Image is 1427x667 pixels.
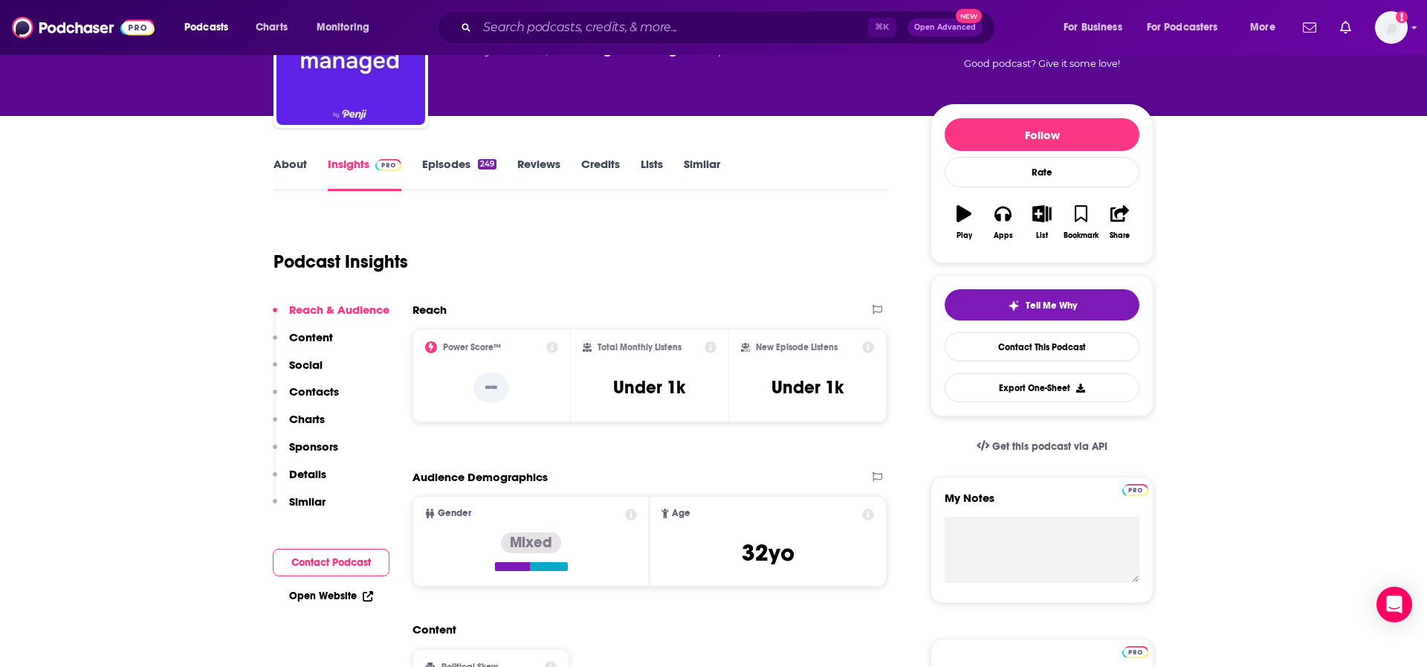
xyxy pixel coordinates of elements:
p: Similar [289,494,326,509]
span: For Business [1064,17,1122,38]
p: Social [289,358,323,372]
span: Open Advanced [914,24,976,31]
p: Content [289,330,333,344]
div: Rate [945,157,1139,187]
button: open menu [1137,16,1240,39]
button: Social [273,358,323,385]
a: Similar [684,157,720,191]
div: Bookmark [1064,231,1098,240]
button: open menu [306,16,389,39]
a: Episodes249 [422,157,496,191]
a: Pro website [1122,644,1148,658]
button: Show profile menu [1375,11,1408,44]
input: Search podcasts, credits, & more... [477,16,868,39]
div: Apps [994,231,1013,240]
button: Bookmark [1061,196,1100,249]
p: Sponsors [289,439,338,454]
img: User Profile [1375,11,1408,44]
button: Details [273,467,326,494]
span: Charts [256,17,288,38]
button: Apps [983,196,1022,249]
a: Show notifications dropdown [1334,15,1357,40]
p: Charts [289,412,325,426]
a: Get this podcast via API [965,428,1119,465]
button: Share [1101,196,1139,249]
span: Logged in as lynlam [1375,11,1408,44]
button: Follow [945,118,1139,151]
h2: Total Monthly Listens [598,342,682,352]
h3: Under 1k [771,376,844,399]
button: open menu [1240,16,1294,39]
button: List [1023,196,1061,249]
div: Search podcasts, credits, & more... [450,10,1009,45]
a: Pro website [1122,482,1148,496]
p: Contacts [289,384,339,399]
button: Open AdvancedNew [907,19,983,36]
button: Export One-Sheet [945,373,1139,402]
div: Open Intercom Messenger [1376,587,1412,622]
button: Similar [273,494,326,522]
div: List [1036,231,1048,240]
h2: Audience Demographics [412,470,548,484]
a: Reviews [517,157,560,191]
h1: Podcast Insights [274,251,408,273]
div: Share [1110,231,1130,240]
a: About [274,157,307,191]
span: Good podcast? Give it some love! [964,58,1120,69]
h2: Content [412,622,875,637]
div: Mixed [501,532,561,553]
button: open menu [1053,16,1141,39]
p: Reach & Audience [289,303,389,317]
button: tell me why sparkleTell Me Why [945,289,1139,320]
button: Play [945,196,983,249]
span: 32 yo [742,538,795,567]
span: Monitoring [317,17,369,38]
span: More [1250,17,1275,38]
h2: New Episode Listens [756,342,838,352]
h2: Reach [412,303,447,317]
a: Open Website [289,590,373,602]
span: New [956,9,983,23]
img: Podchaser - Follow, Share and Rate Podcasts [12,13,155,42]
img: Podchaser Pro [1122,484,1148,496]
a: Contact This Podcast [945,332,1139,361]
a: InsightsPodchaser Pro [328,157,401,191]
img: Podchaser Pro [375,159,401,171]
button: Reach & Audience [273,303,389,330]
span: Tell Me Why [1026,300,1077,312]
span: Get this podcast via API [992,440,1107,453]
div: Play [957,231,972,240]
button: Content [273,330,333,358]
h3: Under 1k [613,376,685,399]
span: ⌘ K [868,18,896,37]
div: 249 [478,159,496,170]
span: Podcasts [184,17,228,38]
button: open menu [174,16,247,39]
h2: Power Score™ [443,342,501,352]
label: My Notes [945,491,1139,517]
p: Details [289,467,326,481]
button: Sponsors [273,439,338,467]
button: Contact Podcast [273,549,389,576]
a: Show notifications dropdown [1297,15,1322,40]
p: -- [473,373,509,402]
button: Contacts [273,384,339,412]
svg: Add a profile image [1396,11,1408,23]
span: For Podcasters [1147,17,1218,38]
span: Gender [438,509,471,518]
a: Lists [641,157,663,191]
a: Charts [246,16,297,39]
span: Age [672,509,690,518]
img: tell me why sparkle [1008,300,1020,312]
button: Charts [273,412,325,439]
img: Podchaser Pro [1122,646,1148,658]
a: Credits [581,157,620,191]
